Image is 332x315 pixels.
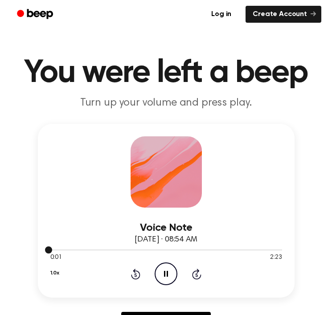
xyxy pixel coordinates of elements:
[50,266,59,281] button: 1.0x
[246,6,321,23] a: Create Account
[135,236,197,244] span: [DATE] · 08:54 AM
[50,253,62,262] span: 0:01
[11,6,61,23] a: Beep
[270,253,282,262] span: 2:23
[202,4,240,25] a: Log in
[11,96,321,110] p: Turn up your volume and press play.
[11,57,321,89] h1: You were left a beep
[50,222,282,234] h3: Voice Note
